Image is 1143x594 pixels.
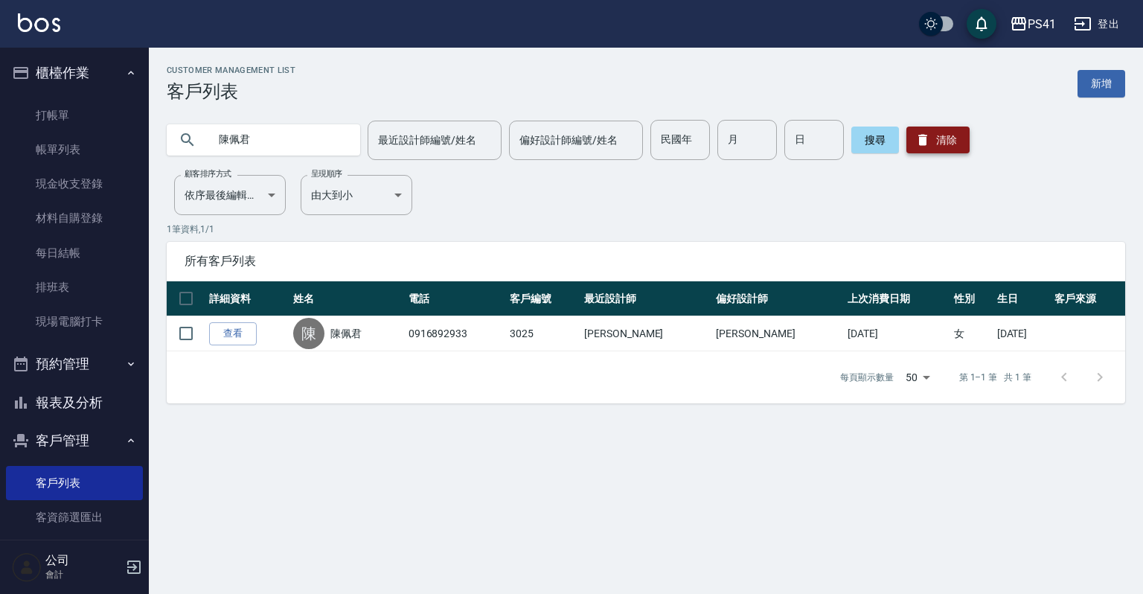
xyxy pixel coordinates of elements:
[950,316,993,351] td: 女
[301,175,412,215] div: 由大到小
[6,270,143,304] a: 排班表
[967,9,996,39] button: save
[185,168,231,179] label: 顧客排序方式
[580,316,712,351] td: [PERSON_NAME]
[840,371,894,384] p: 每頁顯示數量
[6,383,143,422] button: 報表及分析
[712,316,844,351] td: [PERSON_NAME]
[311,168,342,179] label: 呈現順序
[6,167,143,201] a: 現金收支登錄
[580,281,712,316] th: 最近設計師
[209,322,257,345] a: 查看
[18,13,60,32] img: Logo
[167,81,295,102] h3: 客戶列表
[293,318,324,349] div: 陳
[506,281,580,316] th: 客戶編號
[993,316,1051,351] td: [DATE]
[506,316,580,351] td: 3025
[6,98,143,132] a: 打帳單
[6,54,143,92] button: 櫃檯作業
[844,281,950,316] th: 上次消費日期
[1004,9,1062,39] button: PS41
[45,553,121,568] h5: 公司
[6,534,143,569] a: 卡券管理
[6,466,143,500] a: 客戶列表
[844,316,950,351] td: [DATE]
[6,500,143,534] a: 客資篩選匯出
[6,201,143,235] a: 材料自購登錄
[993,281,1051,316] th: 生日
[45,568,121,581] p: 會計
[330,326,362,341] a: 陳佩君
[1051,281,1125,316] th: 客戶來源
[950,281,993,316] th: 性別
[1068,10,1125,38] button: 登出
[712,281,844,316] th: 偏好設計師
[6,421,143,460] button: 客戶管理
[208,120,348,160] input: 搜尋關鍵字
[405,281,506,316] th: 電話
[405,316,506,351] td: 0916892933
[1028,15,1056,33] div: PS41
[900,357,935,397] div: 50
[289,281,405,316] th: 姓名
[185,254,1107,269] span: 所有客戶列表
[167,223,1125,236] p: 1 筆資料, 1 / 1
[167,66,295,75] h2: Customer Management List
[1078,70,1125,98] a: 新增
[851,127,899,153] button: 搜尋
[12,552,42,582] img: Person
[6,132,143,167] a: 帳單列表
[6,345,143,383] button: 預約管理
[205,281,289,316] th: 詳細資料
[959,371,1031,384] p: 第 1–1 筆 共 1 筆
[6,236,143,270] a: 每日結帳
[906,127,970,153] button: 清除
[6,304,143,339] a: 現場電腦打卡
[174,175,286,215] div: 依序最後編輯時間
